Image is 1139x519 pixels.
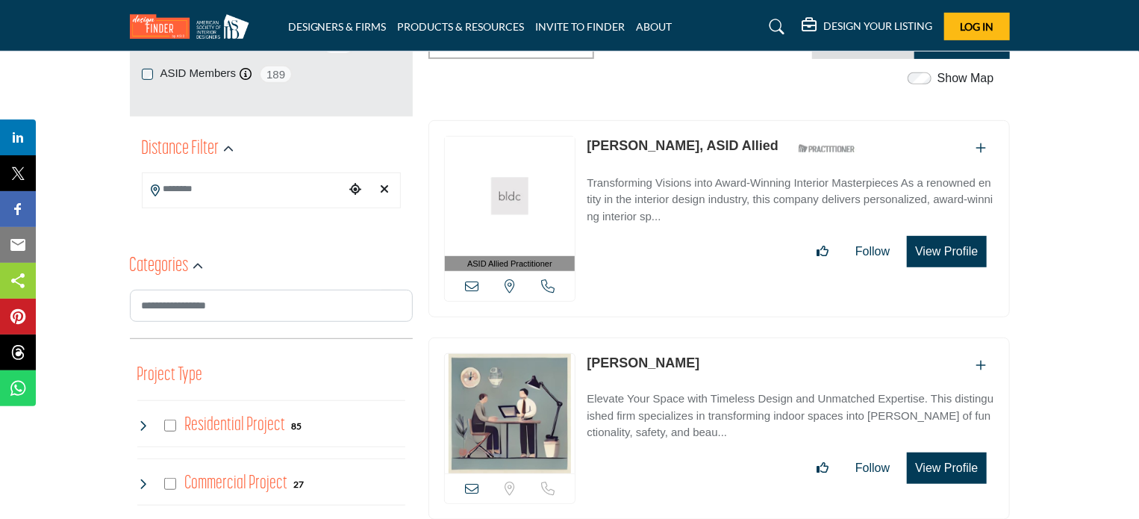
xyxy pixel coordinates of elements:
a: Add To List [976,359,987,372]
img: Dawn Henderson [445,354,575,473]
a: ASID Allied Practitioner [445,137,575,272]
button: Like listing [807,453,838,483]
h2: Distance Filter [142,136,219,163]
div: DESIGN YOUR LISTING [802,18,933,36]
div: Clear search location [374,174,396,206]
a: PRODUCTS & RESOURCES [398,20,525,33]
input: ASID Members checkbox [142,69,153,80]
button: Project Type [137,361,203,390]
button: View Profile [907,453,986,484]
a: [PERSON_NAME], ASID Allied [587,138,778,153]
a: Search [755,15,794,39]
a: [PERSON_NAME] [587,355,699,370]
div: 85 Results For Residential Project [291,419,302,432]
a: INVITE TO FINDER [536,20,625,33]
label: ASID Members [160,65,237,82]
button: Like listing [807,237,838,267]
b: 27 [293,479,304,490]
img: ASID Qualified Practitioners Badge Icon [793,140,860,158]
img: Dawn Cook, ASID Allied [445,137,575,256]
button: Log In [944,13,1010,40]
a: Elevate Your Space with Timeless Design and Unmatched Expertise. This distinguished firm speciali... [587,382,993,441]
button: View Profile [907,236,986,267]
p: Dawn Cook, ASID Allied [587,136,778,156]
a: Transforming Visions into Award-Winning Interior Masterpieces As a renowned entity in the interio... [587,166,993,226]
label: Show Map [937,69,994,87]
h2: Categories [130,253,189,280]
span: ASID Allied Practitioner [467,258,552,270]
input: Select Commercial Project checkbox [164,478,176,490]
a: DESIGNERS & FIRMS [288,20,387,33]
a: Add To List [976,142,987,155]
h5: DESIGN YOUR LISTING [824,19,933,33]
div: 27 Results For Commercial Project [293,477,304,491]
span: 189 [259,65,293,84]
div: Choose your current location [344,174,366,206]
p: Transforming Visions into Award-Winning Interior Masterpieces As a renowned entity in the interio... [587,175,993,226]
input: Search Category [130,290,413,322]
input: Select Residential Project checkbox [164,420,176,432]
button: Follow [846,453,899,483]
a: ABOUT [637,20,673,33]
h4: Residential Project: Types of projects range from simple residential renovations to highly comple... [184,412,285,438]
p: Elevate Your Space with Timeless Design and Unmatched Expertise. This distinguished firm speciali... [587,391,993,441]
input: Search Location [143,175,344,204]
span: Log In [960,20,993,33]
p: Dawn Henderson [587,353,699,373]
button: Follow [846,237,899,267]
img: Site Logo [130,14,257,39]
h4: Commercial Project: Involve the design, construction, or renovation of spaces used for business p... [184,470,287,497]
b: 85 [291,421,302,432]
